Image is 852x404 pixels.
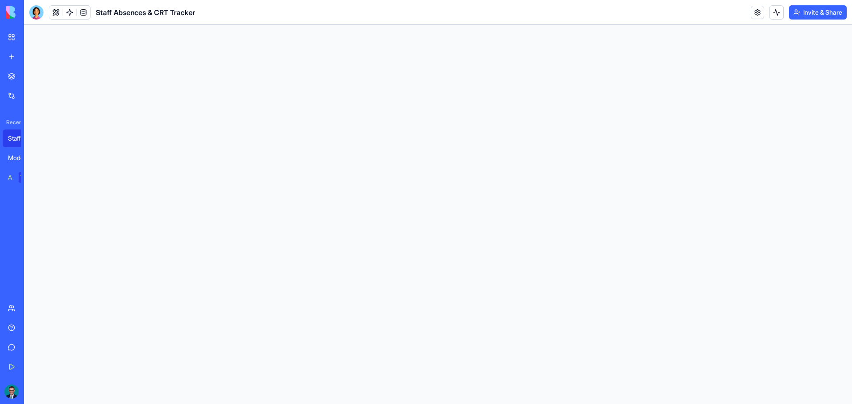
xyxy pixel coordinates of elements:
a: Staff Absences & CRT Tracker [3,129,38,147]
a: AI Logo GeneratorTRY [3,169,38,186]
span: Recent [3,119,21,126]
img: logo [6,6,61,19]
div: Staff Absences & CRT Tracker [8,134,33,143]
button: Invite & Share [789,5,847,20]
div: TRY [19,172,33,183]
img: ACg8ocIWlyrQpyC9rYw-i5p2BYllzGazdWR06BEnwygcaoTbuhncZJth=s96-c [4,384,19,399]
span: Staff Absences & CRT Tracker [96,7,195,18]
a: Modern Team Project Planner [3,149,38,167]
div: Modern Team Project Planner [8,153,33,162]
div: AI Logo Generator [8,173,12,182]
